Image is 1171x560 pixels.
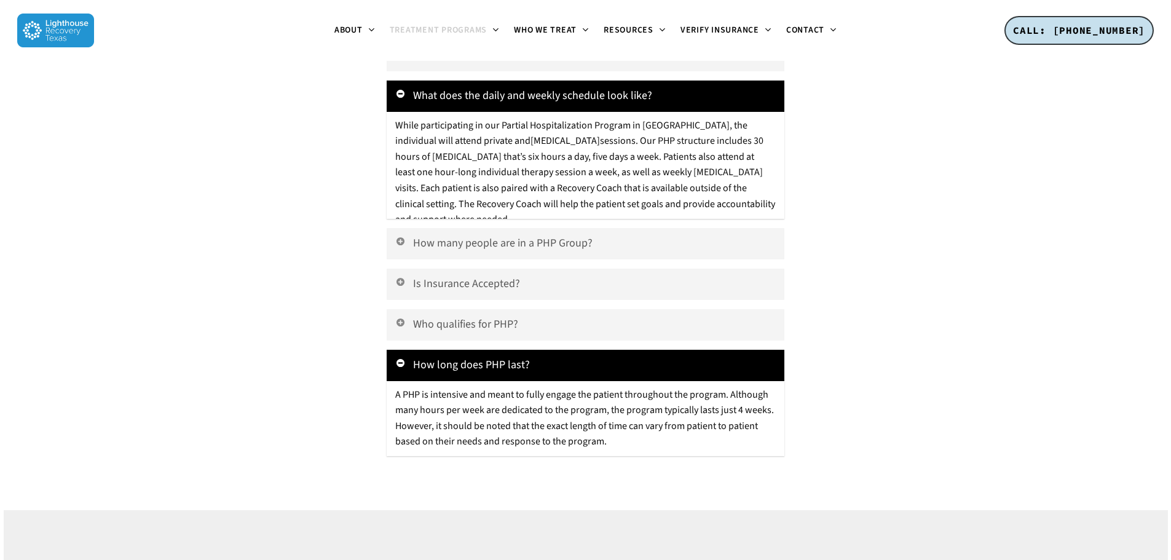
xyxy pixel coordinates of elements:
[530,134,600,148] a: [MEDICAL_DATA]
[1013,24,1145,36] span: CALL: [PHONE_NUMBER]
[395,119,775,227] span: While participating in our Partial Hospitalization Program in [GEOGRAPHIC_DATA], the individual w...
[1004,16,1154,45] a: CALL: [PHONE_NUMBER]
[387,350,784,381] a: How long does PHP last?
[395,388,774,449] span: A PHP is intensive and meant to fully engage the patient throughout the program. Although many ho...
[596,26,673,36] a: Resources
[514,24,577,36] span: Who We Treat
[387,309,784,341] a: Who qualifies for PHP?
[382,26,507,36] a: Treatment Programs
[390,24,487,36] span: Treatment Programs
[387,269,784,300] a: Is Insurance Accepted?
[387,228,784,259] a: How many people are in a PHP Group?
[673,26,779,36] a: Verify Insurance
[387,81,784,112] a: What does the daily and weekly schedule look like?
[786,24,824,36] span: Contact
[334,24,363,36] span: About
[17,14,94,47] img: Lighthouse Recovery Texas
[779,26,844,36] a: Contact
[507,26,596,36] a: Who We Treat
[327,26,382,36] a: About
[604,24,653,36] span: Resources
[680,24,759,36] span: Verify Insurance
